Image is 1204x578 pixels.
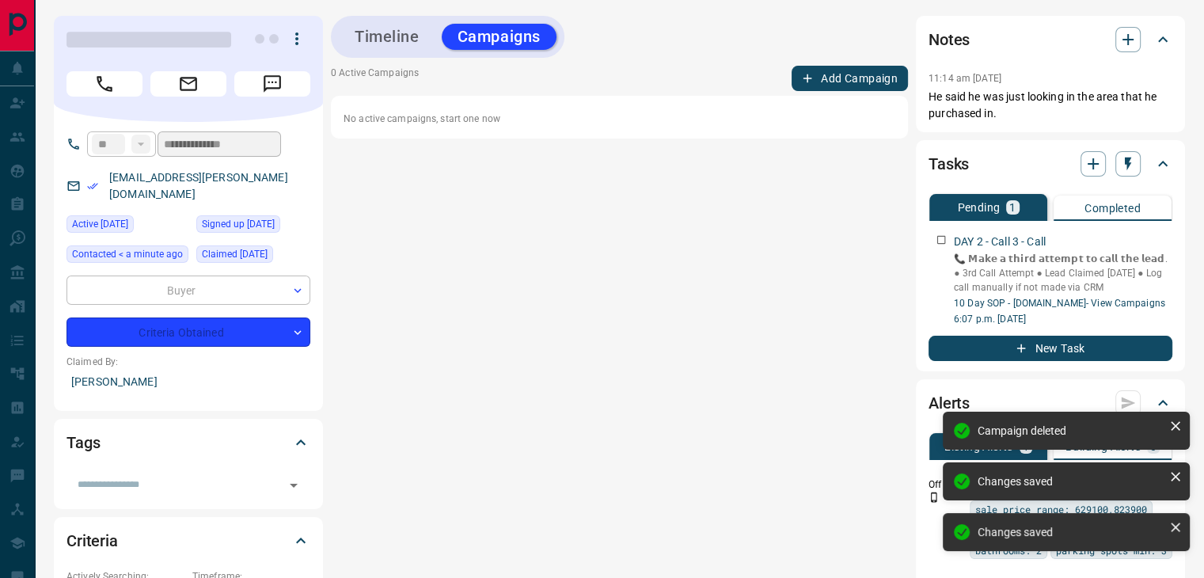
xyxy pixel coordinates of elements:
h2: Tasks [929,151,969,177]
p: Off [929,477,960,492]
button: Timeline [339,24,435,50]
p: 11:14 am [DATE] [929,73,1001,84]
p: 1 [1009,202,1016,213]
span: Active [DATE] [72,216,128,232]
button: New Task [929,336,1172,361]
div: Thu Aug 07 2025 [196,245,310,268]
span: Email [150,71,226,97]
p: Pending [957,202,1000,213]
div: Notes [929,21,1172,59]
p: 6:07 p.m. [DATE] [954,312,1172,326]
div: Campaign deleted [978,424,1163,437]
button: Campaigns [442,24,556,50]
span: Claimed [DATE] [202,246,268,262]
div: Mon Aug 18 2025 [66,245,188,268]
div: Tags [66,424,310,462]
p: 0 Active Campaigns [331,66,419,91]
button: Add Campaign [792,66,908,91]
p: [PERSON_NAME] [66,369,310,395]
p: DAY 2 - Call 3 - Call [954,234,1046,250]
svg: Email Verified [87,181,98,192]
span: Signed up [DATE] [202,216,275,232]
h2: Alerts [929,390,970,416]
p: 📞 𝗠𝗮𝗸𝗲 𝗮 𝘁𝗵𝗶𝗿𝗱 𝗮𝘁𝘁𝗲𝗺𝗽𝘁 𝘁𝗼 𝗰𝗮𝗹𝗹 𝘁𝗵𝗲 𝗹𝗲𝗮𝗱. ● 3rd Call Attempt ‎● Lead Claimed [DATE] ‎● Log call ma... [954,252,1172,295]
div: Changes saved [978,475,1163,488]
div: Buyer [66,276,310,305]
h2: Tags [66,430,100,455]
h2: Criteria [66,528,118,553]
span: Contacted < a minute ago [72,246,183,262]
div: Criteria [66,522,310,560]
button: Open [283,474,305,496]
p: No active campaigns, start one now [344,112,895,126]
svg: Push Notification Only [929,492,940,503]
div: Tasks [929,145,1172,183]
div: Changes saved [978,526,1163,538]
p: He said he was just looking in the area that he purchased in. [929,89,1172,122]
span: Call [66,71,142,97]
div: Criteria Obtained [66,318,310,347]
div: Wed Aug 06 2025 [196,215,310,238]
a: [EMAIL_ADDRESS][PERSON_NAME][DOMAIN_NAME] [109,171,288,200]
div: Alerts [929,384,1172,422]
a: 10 Day SOP - [DOMAIN_NAME]- View Campaigns [954,298,1165,309]
p: Claimed By: [66,355,310,369]
span: Message [234,71,310,97]
div: Wed Aug 06 2025 [66,215,188,238]
h2: Notes [929,27,970,52]
p: Completed [1084,203,1141,214]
